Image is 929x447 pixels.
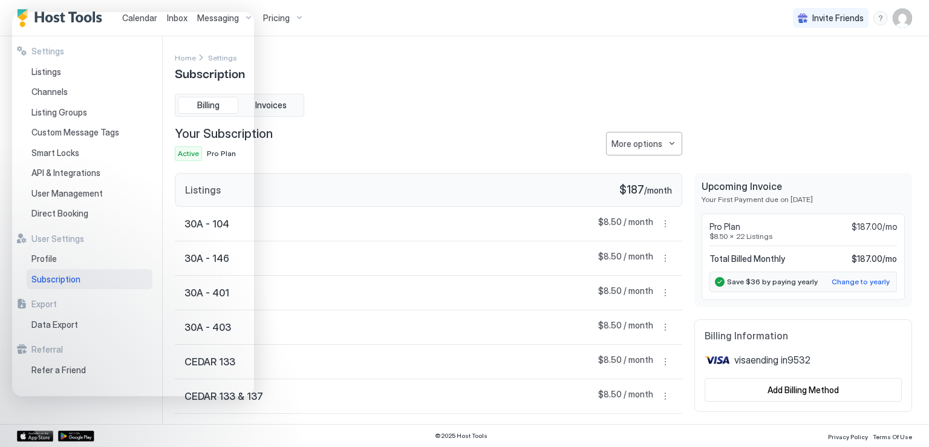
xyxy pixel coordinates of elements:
span: $8.50 / month [598,217,653,231]
button: More options [606,132,682,155]
span: $8.50 x 22 Listings [709,232,897,241]
iframe: Intercom live chat [12,12,254,396]
button: Change to yearly [830,275,892,289]
button: Invoices [241,97,301,114]
div: menu [658,423,673,438]
span: $187.00 / mo [852,253,897,264]
button: More options [658,320,673,334]
button: More options [658,285,673,300]
a: Calendar [122,11,157,24]
span: Billing Information [705,330,902,342]
div: More options [611,137,662,150]
span: Total Billed Monthly [709,253,785,264]
span: Pro Plan [709,221,740,232]
button: More options [658,251,673,266]
span: Save $36 by paying yearly [727,277,818,286]
a: Google Play Store [58,431,94,442]
div: Change to yearly [832,276,890,287]
div: menu [606,132,682,155]
span: $187 [619,183,644,197]
span: $187.00/mo [852,221,897,232]
span: $8.50 / month [598,354,653,369]
button: More options [658,389,673,403]
div: Add Billing Method [768,383,839,396]
span: / month [644,185,672,196]
a: Privacy Policy [828,429,868,442]
iframe: Intercom live chat [12,406,41,435]
span: $8.50 / month [598,320,653,334]
button: More options [658,354,673,369]
button: Add Billing Method [705,378,902,402]
button: More options [658,217,673,231]
div: menu [873,11,888,25]
div: menu [658,320,673,334]
div: menu [658,285,673,300]
span: $8.50 / month [598,251,653,266]
a: App Store [17,431,53,442]
span: Pricing [263,13,290,24]
span: $8.50 / month [598,389,653,403]
button: More options [658,423,673,438]
span: Your First Payment due on [DATE] [702,195,905,204]
span: © 2025 Host Tools [435,432,487,440]
div: menu [658,354,673,369]
span: Terms Of Use [873,433,912,440]
span: visa ending in 9532 [734,354,810,366]
a: Host Tools Logo [17,9,108,27]
span: $8.50 / month [598,423,653,438]
div: menu [658,389,673,403]
span: Invoices [255,100,287,111]
a: Inbox [167,11,187,24]
span: Upcoming Invoice [702,180,905,192]
span: Privacy Policy [828,433,868,440]
span: $8.50 / month [598,285,653,300]
span: Invite Friends [812,13,864,24]
a: Terms Of Use [873,429,912,442]
div: menu [658,217,673,231]
div: User profile [893,8,912,28]
div: menu [658,251,673,266]
img: visa [705,351,729,368]
span: CEDAR 133 & 137 [184,390,263,402]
